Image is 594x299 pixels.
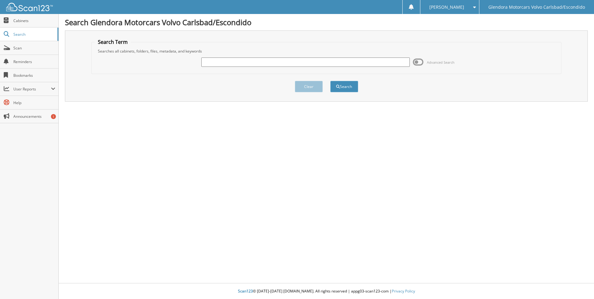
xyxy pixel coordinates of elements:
[488,5,585,9] span: Glendora Motorcars Volvo Carlsbad/Escondido
[59,284,594,299] div: © [DATE]-[DATE] [DOMAIN_NAME]. All rights reserved | appg03-scan123-com |
[330,81,358,92] button: Search
[392,288,415,294] a: Privacy Policy
[13,18,55,23] span: Cabinets
[95,48,558,54] div: Searches all cabinets, folders, files, metadata, and keywords
[238,288,253,294] span: Scan123
[295,81,323,92] button: Clear
[51,114,56,119] div: 1
[13,86,51,92] span: User Reports
[65,17,588,27] h1: Search Glendora Motorcars Volvo Carlsbad/Escondido
[95,39,131,45] legend: Search Term
[13,73,55,78] span: Bookmarks
[13,59,55,64] span: Reminders
[13,32,54,37] span: Search
[13,45,55,51] span: Scan
[563,269,594,299] iframe: Chat Widget
[13,114,55,119] span: Announcements
[427,60,455,65] span: Advanced Search
[13,100,55,105] span: Help
[429,5,464,9] span: [PERSON_NAME]
[6,3,53,11] img: scan123-logo-white.svg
